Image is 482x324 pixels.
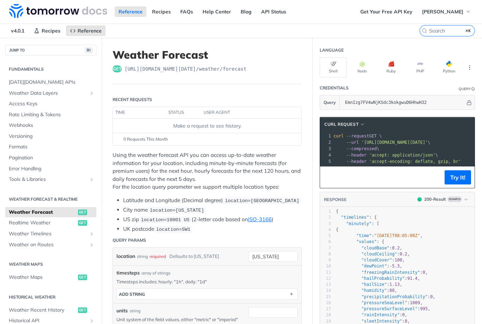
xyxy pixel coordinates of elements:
[361,294,428,299] span: "precipitationProbability"
[9,165,95,172] span: Error Handling
[320,85,349,91] div: Credentials
[116,307,128,314] label: units
[435,57,463,77] button: Python
[9,133,95,140] span: Versioning
[422,8,463,15] span: [PERSON_NAME]
[374,233,420,238] span: "[DATE]T08:05:00Z"
[459,86,471,92] div: Query
[361,312,399,317] span: "rainIntensity"
[5,229,96,239] a: Weather TimelinesShow subpages for Weather Timelines
[390,264,392,269] span: -
[248,216,272,223] a: ISO-3166
[166,107,201,118] th: status
[9,219,76,226] span: Realtime Weather
[333,140,430,145] span: \
[5,66,96,72] h2: Fundamentals
[466,64,473,71] svg: More ellipsis
[336,276,420,281] span: : ,
[9,122,95,129] span: Webhooks
[9,154,95,161] span: Pagination
[324,196,347,203] button: RESPONSE
[320,133,332,139] div: 1
[406,57,434,77] button: PHP
[336,252,410,257] span: : ,
[459,86,475,92] div: QueryInformation
[5,131,96,142] a: Versioning
[361,264,387,269] span: "dewPoint"
[5,305,96,316] a: Weather Recent Historyget
[320,263,331,269] div: 10
[361,288,387,293] span: "humidity"
[445,170,471,184] button: Try It!
[5,45,96,55] button: JUMP TO⌘/
[361,252,397,257] span: "cloudCeiling"
[465,99,473,106] button: Hide
[89,90,95,96] button: Show subpages for Weather Data Layers
[405,319,407,324] span: 0
[123,206,302,214] li: City name
[320,233,331,239] div: 5
[346,153,367,158] span: --header
[9,241,87,248] span: Weather on Routes
[390,288,394,293] span: 88
[333,134,344,139] span: curl
[346,146,377,151] span: --compressed
[141,217,189,223] span: location=10001 US
[420,306,428,311] span: 995
[5,196,96,202] h2: Weather Forecast & realtime
[201,107,287,118] th: user agent
[141,270,170,276] div: array of strings
[169,251,219,261] div: Defaults to [US_STATE]
[336,239,384,244] span: : {
[78,275,87,280] span: get
[5,207,96,218] a: Weather Forecastget
[464,62,475,73] button: More Languages
[361,276,405,281] span: "hailProbability"
[5,164,96,174] a: Error Handling
[320,282,331,288] div: 13
[113,107,166,118] th: time
[400,252,408,257] span: 0.2
[5,174,96,185] a: Tools & LibrariesShow subpages for Tools & Libraries
[320,152,332,158] div: 4
[9,274,76,281] span: Weather Maps
[156,227,190,232] span: location=SW1
[346,134,369,139] span: --request
[320,288,331,294] div: 14
[320,221,331,227] div: 3
[361,319,402,324] span: "sleetIntensity"
[9,176,87,183] span: Tools & Libraries
[336,221,379,226] span: : [
[42,28,60,34] span: Recipes
[369,153,435,158] span: 'accept: application/json'
[150,251,166,261] div: required
[66,25,106,36] a: Reference
[320,214,331,220] div: 2
[9,143,95,151] span: Formats
[116,122,299,130] div: Make a request to see history.
[324,99,336,106] span: Query
[356,6,416,17] a: Get Your Free API Key
[78,28,102,34] span: Reference
[320,47,344,53] div: Language
[320,139,332,146] div: 2
[320,95,340,110] button: Query
[349,57,376,77] button: Node
[361,306,417,311] span: "pressureSurfaceLevel"
[9,100,95,107] span: Access Keys
[137,251,148,261] div: string
[9,230,87,237] span: Weather Timelines
[346,221,372,226] span: "minutely"
[417,197,422,201] span: 200
[369,159,461,164] span: 'accept-encoding: deflate, gzip, br'
[336,258,405,263] span: : ,
[150,208,204,213] span: location=[US_STATE]
[361,140,428,145] span: '[URL][DOMAIN_NAME][DATE]'
[225,198,299,204] span: location=[GEOGRAPHIC_DATA]
[320,158,332,165] div: 5
[9,307,76,314] span: Weather Recent History
[78,220,87,226] span: get
[346,159,367,164] span: --header
[336,319,410,324] span: : ,
[320,57,347,77] button: Shell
